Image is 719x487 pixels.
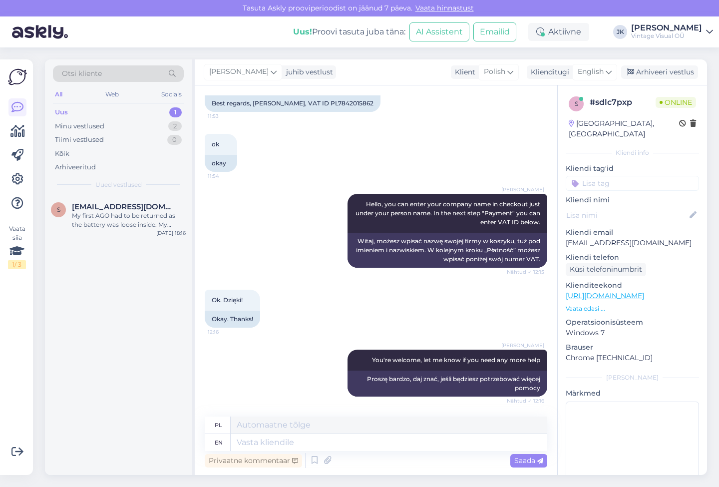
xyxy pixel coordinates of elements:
[208,328,245,336] span: 12:16
[566,388,699,399] p: Märkmed
[205,454,302,468] div: Privaatne kommentaar
[566,353,699,363] p: Chrome [TECHNICAL_ID]
[501,186,544,193] span: [PERSON_NAME]
[566,176,699,191] input: Lisa tag
[62,68,102,79] span: Otsi kliente
[356,200,542,226] span: Hello, you can enter your company name in checkout just under your person name. In the next step ...
[528,23,589,41] div: Aktiivne
[53,88,64,101] div: All
[566,317,699,328] p: Operatsioonisüsteem
[473,22,516,41] button: Emailid
[569,118,679,139] div: [GEOGRAPHIC_DATA], [GEOGRAPHIC_DATA]
[527,67,569,77] div: Klienditugi
[212,296,243,304] span: Ok. Dzięki!
[208,112,245,120] span: 11:53
[590,96,656,108] div: # sdlc7pxp
[8,260,26,269] div: 1 / 3
[575,100,578,107] span: s
[566,304,699,313] p: Vaata edasi ...
[293,27,312,36] b: Uus!
[631,32,702,40] div: Vintage Visual OÜ
[514,456,543,465] span: Saada
[578,66,604,77] span: English
[215,434,223,451] div: en
[95,180,142,189] span: Uued vestlused
[631,24,713,40] a: [PERSON_NAME]Vintage Visual OÜ
[156,229,186,237] div: [DATE] 18:16
[159,88,184,101] div: Socials
[348,233,547,268] div: Witaj, możesz wpisać nazwę swojej firmy w koszyku, tuż pod imieniem i nazwiskiem. W kolejnym krok...
[205,311,260,328] div: Okay. Thanks!
[167,135,182,145] div: 0
[566,342,699,353] p: Brauser
[8,224,26,269] div: Vaata siia
[501,342,544,349] span: [PERSON_NAME]
[451,67,475,77] div: Klient
[656,97,696,108] span: Online
[566,291,644,300] a: [URL][DOMAIN_NAME]
[72,202,176,211] span: so@shimata.com
[348,371,547,397] div: Proszę bardzo, daj znać, jeśli będziesz potrzebować więcej pomocy
[631,24,702,32] div: [PERSON_NAME]
[566,328,699,338] p: Windows 7
[566,148,699,157] div: Kliendi info
[566,238,699,248] p: [EMAIL_ADDRESS][DOMAIN_NAME]
[205,95,380,112] div: Best regards, [PERSON_NAME], VAT ID PL7842015862
[72,211,186,229] div: My first AGO had to be returned as the battery was loose inside. My second just arrived and even ...
[484,66,505,77] span: Polish
[205,155,237,172] div: okay
[293,26,405,38] div: Proovi tasuta juba täna:
[566,263,646,276] div: Küsi telefoninumbrit
[215,417,222,434] div: pl
[412,3,477,12] a: Vaata hinnastust
[507,397,544,405] span: Nähtud ✓ 12:16
[566,163,699,174] p: Kliendi tag'id
[209,66,269,77] span: [PERSON_NAME]
[55,162,96,172] div: Arhiveeritud
[566,280,699,291] p: Klienditeekond
[507,268,544,276] span: Nähtud ✓ 12:15
[168,121,182,131] div: 2
[55,121,104,131] div: Minu vestlused
[409,22,469,41] button: AI Assistent
[55,135,104,145] div: Tiimi vestlused
[372,356,540,364] span: You're welcome, let me know if you need any more help
[613,25,627,39] div: JK
[169,107,182,117] div: 1
[621,65,698,79] div: Arhiveeri vestlus
[566,252,699,263] p: Kliendi telefon
[208,172,245,180] span: 11:54
[566,373,699,382] div: [PERSON_NAME]
[57,206,60,213] span: s
[282,67,333,77] div: juhib vestlust
[212,140,219,148] span: ok
[8,67,27,86] img: Askly Logo
[566,195,699,205] p: Kliendi nimi
[55,149,69,159] div: Kõik
[566,227,699,238] p: Kliendi email
[566,210,688,221] input: Lisa nimi
[55,107,68,117] div: Uus
[103,88,121,101] div: Web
